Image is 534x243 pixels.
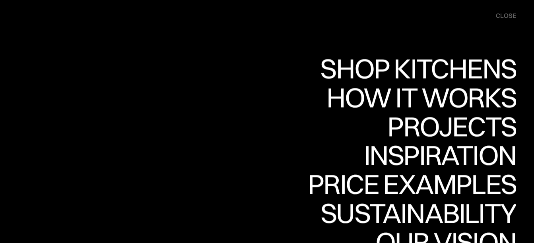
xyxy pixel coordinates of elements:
[353,141,516,169] div: Inspiration
[308,170,516,198] div: Price examples
[314,199,516,227] div: Sustainability
[387,112,516,140] div: Projects
[496,12,516,20] div: close
[387,112,516,141] a: ProjectsProjects
[353,141,516,170] a: InspirationInspiration
[324,111,516,139] div: How it works
[316,54,516,82] div: Shop Kitchens
[324,83,516,111] div: How it works
[316,54,516,83] a: Shop KitchensShop Kitchens
[353,169,516,197] div: Inspiration
[308,170,516,199] a: Price examplesPrice examples
[387,140,516,168] div: Projects
[488,8,516,24] div: menu
[324,83,516,112] a: How it worksHow it works
[314,199,516,228] a: SustainabilitySustainability
[308,198,516,226] div: Price examples
[316,82,516,110] div: Shop Kitchens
